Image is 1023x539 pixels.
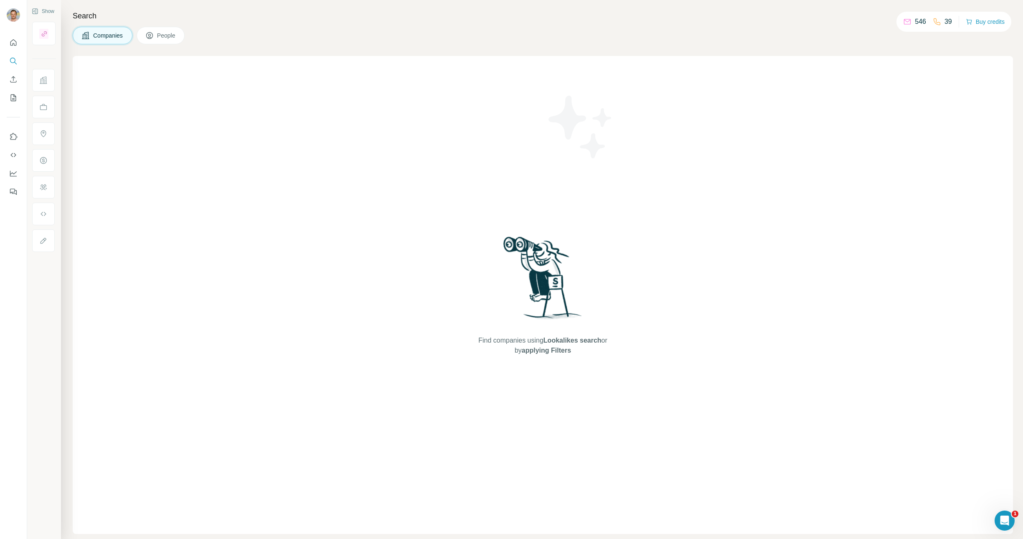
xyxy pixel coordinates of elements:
button: Use Surfe on LinkedIn [7,129,20,144]
img: Surfe Illustration - Woman searching with binoculars [500,234,586,328]
button: Enrich CSV [7,72,20,87]
span: Find companies using or by [476,336,609,356]
span: Lookalikes search [543,337,602,344]
button: Dashboard [7,166,20,181]
span: Companies [93,31,124,40]
button: My lists [7,90,20,105]
p: 39 [944,17,952,27]
button: Show [26,5,60,18]
img: Surfe Illustration - Stars [543,89,618,165]
p: 546 [915,17,926,27]
button: Feedback [7,184,20,199]
button: Search [7,53,20,69]
span: 1 [1012,511,1018,517]
h4: Search [73,10,1013,22]
iframe: Intercom live chat [995,511,1015,531]
button: Use Surfe API [7,147,20,163]
span: People [157,31,176,40]
img: Avatar [7,8,20,22]
button: Buy credits [966,16,1005,28]
button: Quick start [7,35,20,50]
span: applying Filters [522,347,571,354]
